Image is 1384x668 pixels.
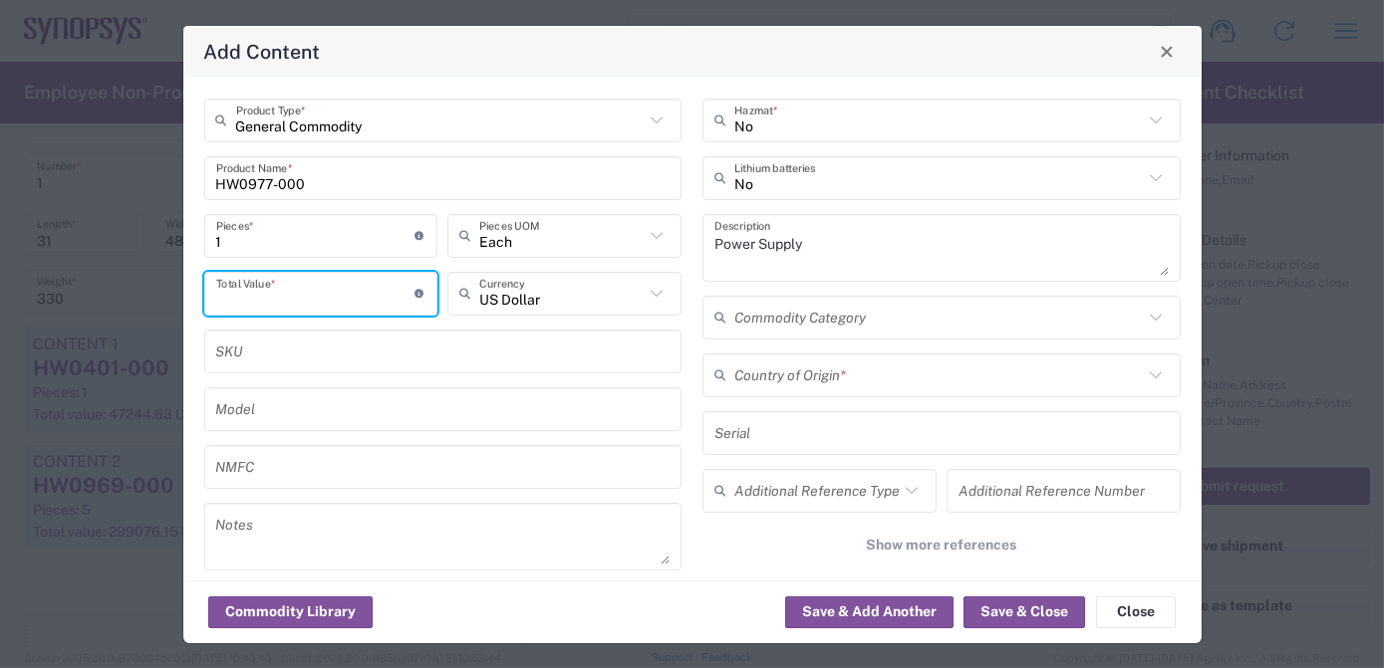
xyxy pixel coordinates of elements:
[1153,38,1181,66] button: Close
[208,596,373,628] button: Commodity Library
[866,536,1016,555] span: Show more references
[964,596,1085,628] button: Save & Close
[1096,596,1176,628] button: Close
[203,37,320,66] h4: Add Content
[785,596,954,628] button: Save & Add Another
